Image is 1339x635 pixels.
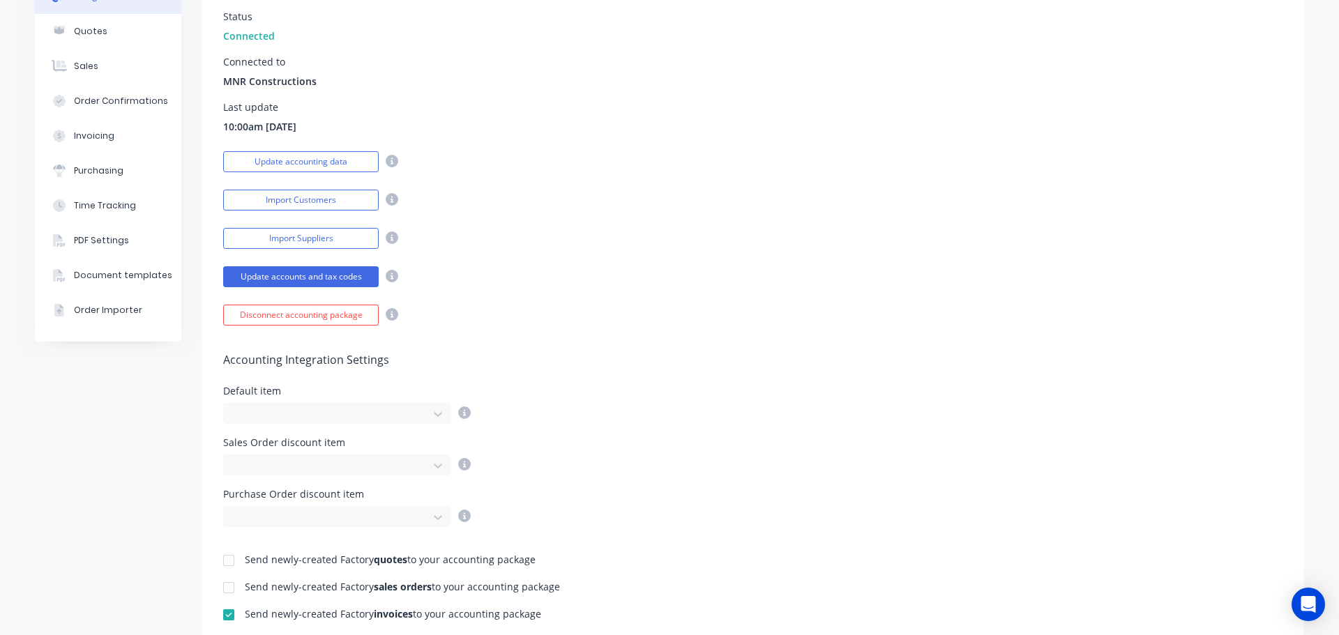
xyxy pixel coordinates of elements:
div: PDF Settings [74,234,129,247]
div: Sales [74,60,98,72]
div: Connected to [223,57,317,67]
div: Send newly-created Factory to your accounting package [245,555,536,565]
button: Quotes [35,14,181,49]
span: MNR Constructions [223,74,317,89]
div: Sales Order discount item [223,438,471,447]
span: 10:00am [DATE] [223,119,296,134]
div: Send newly-created Factory to your accounting package [245,582,560,592]
div: Quotes [74,25,107,38]
div: Default item [223,386,471,396]
button: Disconnect accounting package [223,305,379,326]
button: PDF Settings [35,223,181,258]
b: quotes [374,553,407,566]
button: Update accounting data [223,151,379,172]
div: Time Tracking [74,199,136,212]
div: Status [223,12,275,22]
div: Purchasing [74,165,123,177]
button: Import Customers [223,190,379,211]
b: invoices [374,607,413,620]
button: Invoicing [35,118,181,153]
button: Document templates [35,258,181,293]
div: Open Intercom Messenger [1292,588,1325,621]
button: Order Confirmations [35,84,181,118]
button: Import Suppliers [223,228,379,249]
div: Purchase Order discount item [223,489,471,499]
div: Order Importer [74,304,142,316]
button: Purchasing [35,153,181,188]
button: Sales [35,49,181,84]
span: Connected [223,29,275,43]
b: sales orders [374,580,432,593]
h5: Accounting Integration Settings [223,353,1283,367]
div: Invoicing [74,130,114,142]
div: Order Confirmations [74,95,168,107]
button: Order Importer [35,293,181,328]
div: Last update [223,102,296,112]
button: Time Tracking [35,188,181,223]
div: Document templates [74,269,172,282]
button: Update accounts and tax codes [223,266,379,287]
div: Send newly-created Factory to your accounting package [245,609,541,619]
